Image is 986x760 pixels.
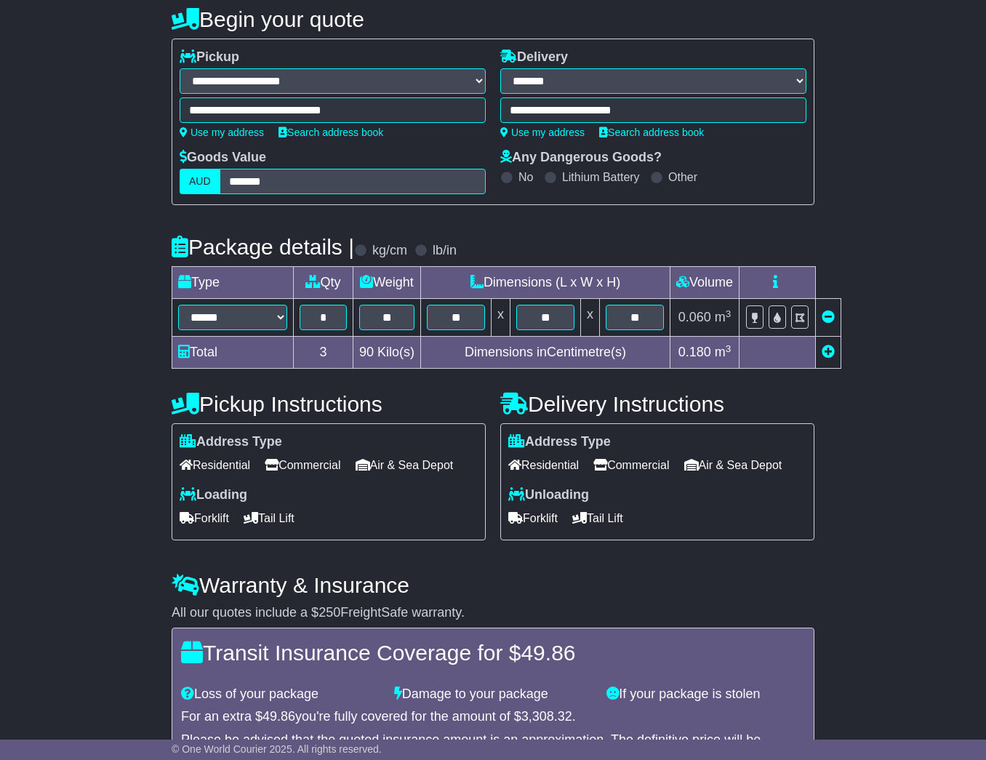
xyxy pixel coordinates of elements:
[181,709,805,725] div: For an extra $ you're fully covered for the amount of $ .
[684,454,782,476] span: Air & Sea Depot
[508,434,611,450] label: Address Type
[715,310,732,324] span: m
[508,454,579,476] span: Residential
[181,641,805,665] h4: Transit Insurance Coverage for $
[172,267,294,299] td: Type
[244,507,294,529] span: Tail Lift
[294,267,353,299] td: Qty
[421,337,670,369] td: Dimensions in Centimetre(s)
[353,267,421,299] td: Weight
[172,7,814,31] h4: Begin your quote
[433,243,457,259] label: lb/in
[180,507,229,529] span: Forklift
[599,687,812,703] div: If your package is stolen
[172,337,294,369] td: Total
[599,127,704,138] a: Search address book
[508,487,589,503] label: Unloading
[172,573,814,597] h4: Warranty & Insurance
[180,49,239,65] label: Pickup
[508,507,558,529] span: Forklift
[518,170,533,184] label: No
[593,454,669,476] span: Commercial
[387,687,600,703] div: Damage to your package
[678,345,711,359] span: 0.180
[500,49,568,65] label: Delivery
[172,392,486,416] h4: Pickup Instructions
[180,169,220,194] label: AUD
[492,299,510,337] td: x
[500,127,585,138] a: Use my address
[180,434,282,450] label: Address Type
[500,150,662,166] label: Any Dangerous Goods?
[822,310,835,324] a: Remove this item
[180,127,264,138] a: Use my address
[172,235,354,259] h4: Package details |
[726,343,732,354] sup: 3
[180,487,247,503] label: Loading
[180,150,266,166] label: Goods Value
[726,308,732,319] sup: 3
[500,392,814,416] h4: Delivery Instructions
[278,127,383,138] a: Search address book
[262,709,295,724] span: 49.86
[265,454,340,476] span: Commercial
[581,299,600,337] td: x
[670,267,739,299] td: Volume
[521,641,575,665] span: 49.86
[353,337,421,369] td: Kilo(s)
[521,709,572,724] span: 3,308.32
[372,243,407,259] label: kg/cm
[172,743,382,755] span: © One World Courier 2025. All rights reserved.
[668,170,697,184] label: Other
[421,267,670,299] td: Dimensions (L x W x H)
[572,507,623,529] span: Tail Lift
[356,454,454,476] span: Air & Sea Depot
[174,687,387,703] div: Loss of your package
[294,337,353,369] td: 3
[822,345,835,359] a: Add new item
[180,454,250,476] span: Residential
[678,310,711,324] span: 0.060
[318,605,340,620] span: 250
[562,170,640,184] label: Lithium Battery
[359,345,374,359] span: 90
[715,345,732,359] span: m
[172,605,814,621] div: All our quotes include a $ FreightSafe warranty.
